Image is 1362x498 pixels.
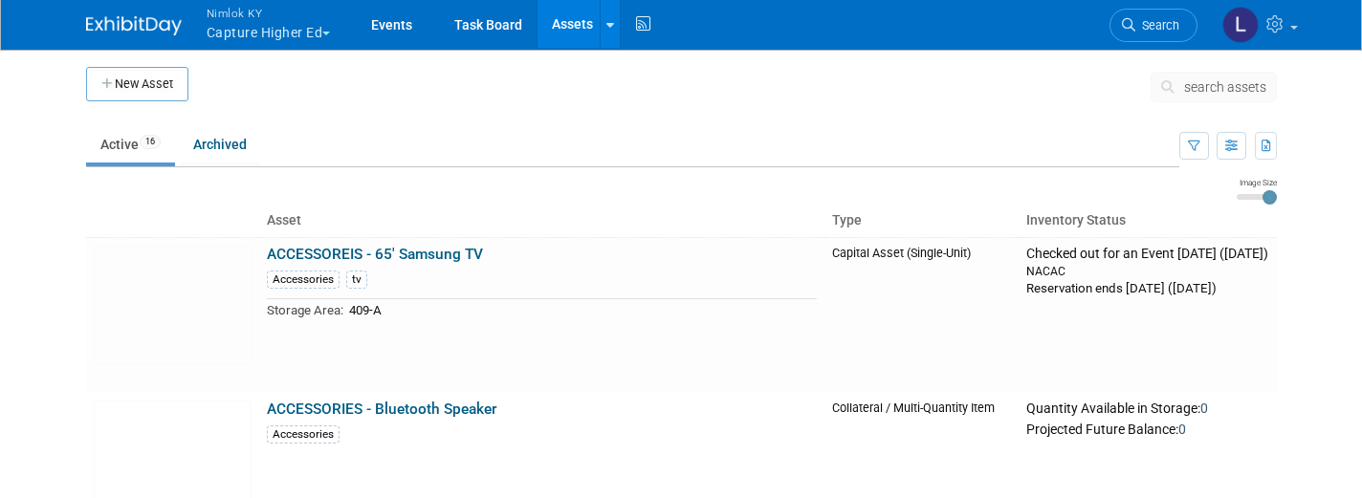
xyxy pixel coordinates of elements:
[267,425,340,444] div: Accessories
[1109,9,1197,42] a: Search
[1237,177,1277,188] div: Image Size
[1026,418,1268,439] div: Projected Future Balance:
[1222,7,1259,43] img: Luc Schaefer
[267,303,343,317] span: Storage Area:
[824,237,1020,393] td: Capital Asset (Single-Unit)
[267,246,483,263] a: ACCESSOREIS - 65' Samsung TV
[1026,401,1268,418] div: Quantity Available in Storage:
[267,271,340,289] div: Accessories
[1184,79,1266,95] span: search assets
[824,205,1020,237] th: Type
[343,299,817,321] td: 409-A
[1026,279,1268,297] div: Reservation ends [DATE] ([DATE])
[140,135,161,149] span: 16
[346,271,367,289] div: tv
[259,205,824,237] th: Asset
[86,126,175,162] a: Active16
[1026,246,1268,263] div: Checked out for an Event [DATE] ([DATE])
[179,126,261,162] a: Archived
[1178,422,1186,437] span: 0
[207,3,331,23] span: Nimlok KY
[1026,263,1268,279] div: NACAC
[267,401,496,418] a: ACCESSORIES - Bluetooth Speaker
[86,67,188,101] button: New Asset
[1200,401,1208,416] span: 0
[86,16,182,35] img: ExhibitDay
[1135,18,1179,32] span: Search
[1151,72,1277,102] button: search assets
